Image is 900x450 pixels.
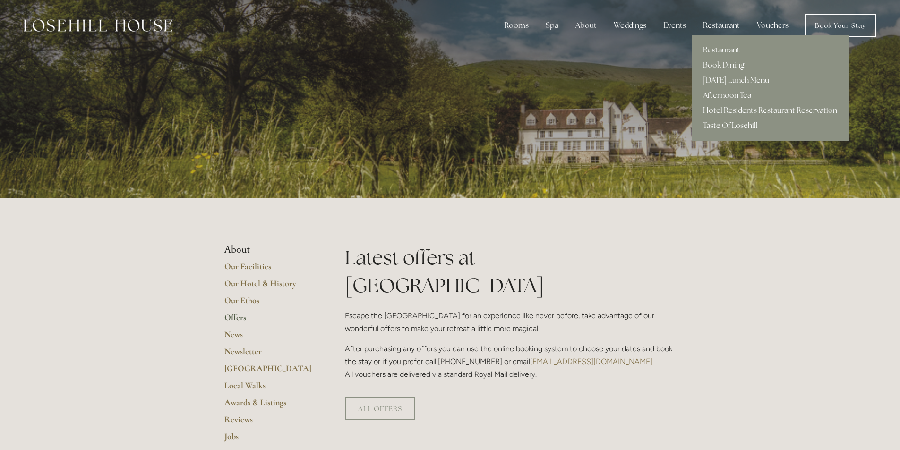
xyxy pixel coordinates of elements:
div: About [568,16,604,35]
a: Reviews [224,414,315,431]
a: Offers [224,312,315,329]
div: Restaurant [695,16,747,35]
a: Book Dining [692,58,849,73]
img: Losehill House [24,19,172,32]
a: [EMAIL_ADDRESS][DOMAIN_NAME] [530,357,652,366]
h1: Latest offers at [GEOGRAPHIC_DATA] [345,244,676,299]
div: Rooms [497,16,536,35]
div: Weddings [606,16,654,35]
p: After purchasing any offers you can use the online booking system to choose your dates and book t... [345,342,676,381]
a: Our Facilities [224,261,315,278]
a: ALL OFFERS [345,397,415,420]
a: Hotel Residents Restaurant Reservation [692,103,849,118]
p: Escape the [GEOGRAPHIC_DATA] for an experience like never before, take advantage of our wonderful... [345,309,676,335]
a: Local Walks [224,380,315,397]
a: Newsletter [224,346,315,363]
a: Restaurant [692,42,849,58]
a: [DATE] Lunch Menu [692,73,849,88]
a: Our Ethos [224,295,315,312]
li: About [224,244,315,256]
a: Taste Of Losehill [692,118,849,133]
a: News [224,329,315,346]
a: Jobs [224,431,315,448]
a: Awards & Listings [224,397,315,414]
a: Afternoon Tea [692,88,849,103]
a: [GEOGRAPHIC_DATA] [224,363,315,380]
a: Our Hotel & History [224,278,315,295]
div: Spa [538,16,566,35]
a: Book Your Stay [805,14,876,37]
div: Events [656,16,694,35]
a: Vouchers [749,16,796,35]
